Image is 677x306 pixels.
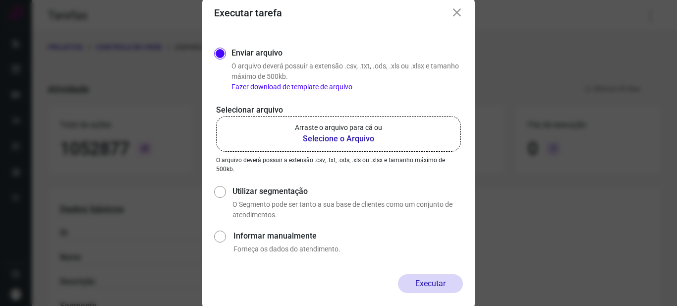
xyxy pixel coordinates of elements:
[231,47,282,59] label: Enviar arquivo
[233,244,463,254] p: Forneça os dados do atendimento.
[295,133,382,145] b: Selecione o Arquivo
[216,156,461,174] p: O arquivo deverá possuir a extensão .csv, .txt, .ods, .xls ou .xlsx e tamanho máximo de 500kb.
[233,230,463,242] label: Informar manualmente
[232,185,463,197] label: Utilizar segmentação
[214,7,282,19] h3: Executar tarefa
[231,61,463,92] p: O arquivo deverá possuir a extensão .csv, .txt, .ods, .xls ou .xlsx e tamanho máximo de 500kb.
[231,83,352,91] a: Fazer download de template de arquivo
[398,274,463,293] button: Executar
[216,104,461,116] p: Selecionar arquivo
[295,122,382,133] p: Arraste o arquivo para cá ou
[232,199,463,220] p: O Segmento pode ser tanto a sua base de clientes como um conjunto de atendimentos.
